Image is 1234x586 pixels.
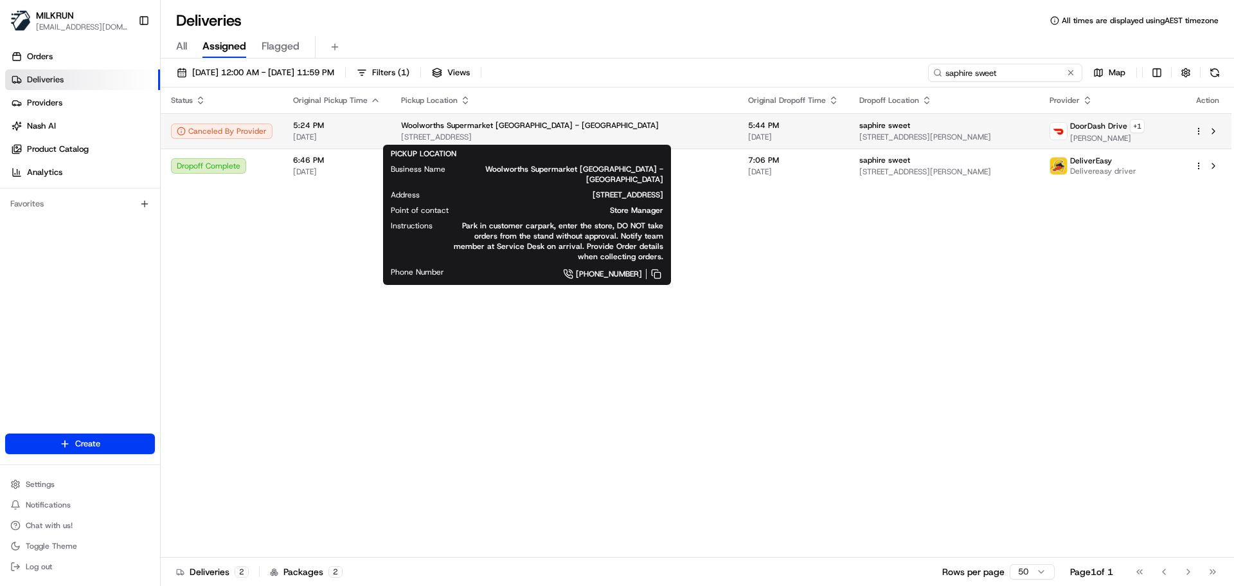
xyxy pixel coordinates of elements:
span: Original Dropoff Time [748,95,826,105]
span: [DATE] [293,167,380,177]
button: Refresh [1206,64,1224,82]
span: Business Name [391,164,445,174]
span: Assigned [202,39,246,54]
span: Providers [27,97,62,109]
span: [PERSON_NAME] [1070,133,1145,143]
span: Dropoff Location [859,95,919,105]
span: Log out [26,562,52,572]
div: 2 [328,566,343,578]
span: Analytics [27,167,62,178]
button: Create [5,434,155,454]
button: [EMAIL_ADDRESS][DOMAIN_NAME] [36,22,128,32]
span: Flagged [262,39,300,54]
span: Status [171,95,193,105]
a: Product Catalog [5,139,160,160]
p: Rows per page [942,565,1005,578]
a: Deliveries [5,69,160,90]
span: Create [75,438,100,450]
button: Canceled By Provider [171,124,273,139]
span: Phone Number [391,267,444,277]
span: Filters [372,67,409,78]
span: [DATE] [293,132,380,142]
button: Map [1087,64,1131,82]
span: [STREET_ADDRESS] [401,132,728,142]
button: Toggle Theme [5,537,155,555]
span: Woolworths Supermarket [GEOGRAPHIC_DATA] - [GEOGRAPHIC_DATA] [401,120,659,131]
span: 5:44 PM [748,120,839,131]
a: Analytics [5,162,160,183]
button: MILKRUN [36,9,74,22]
span: Provider [1050,95,1080,105]
span: DeliverEasy [1070,156,1112,166]
div: Favorites [5,194,155,214]
span: ( 1 ) [398,67,409,78]
img: MILKRUN [10,10,31,31]
span: Point of contact [391,205,449,215]
img: delivereasy_logo.png [1050,158,1067,174]
button: Filters(1) [351,64,415,82]
button: Chat with us! [5,517,155,535]
span: [DATE] [748,132,839,142]
span: Address [391,190,420,200]
div: Packages [270,565,343,578]
span: DoorDash Drive [1070,121,1127,131]
span: [DATE] [748,167,839,177]
span: [STREET_ADDRESS] [440,190,663,200]
span: [STREET_ADDRESS][PERSON_NAME] [859,167,1029,177]
span: Original Pickup Time [293,95,368,105]
span: 6:46 PM [293,155,380,165]
div: Deliveries [176,565,249,578]
a: Orders [5,46,160,67]
span: Nash AI [27,120,56,132]
span: Notifications [26,500,71,510]
span: [DATE] 12:00 AM - [DATE] 11:59 PM [192,67,334,78]
span: Toggle Theme [26,541,77,551]
a: [PHONE_NUMBER] [465,267,663,281]
span: Product Catalog [27,143,89,155]
button: Views [426,64,476,82]
span: saphire sweet [859,155,910,165]
button: MILKRUNMILKRUN[EMAIL_ADDRESS][DOMAIN_NAME] [5,5,133,36]
button: Notifications [5,496,155,514]
span: Orders [27,51,53,62]
span: [PHONE_NUMBER] [576,269,642,279]
span: Woolworths Supermarket [GEOGRAPHIC_DATA] - [GEOGRAPHIC_DATA] [466,164,663,185]
span: saphire sweet [859,120,910,131]
span: 5:24 PM [293,120,380,131]
button: Settings [5,475,155,493]
a: Providers [5,93,160,113]
span: Deliveries [27,74,64,86]
span: Store Manager [469,205,663,215]
span: Views [447,67,470,78]
div: 2 [235,566,249,578]
span: Instructions [391,221,433,231]
a: Nash AI [5,116,160,136]
input: Type to search [928,64,1082,82]
div: Page 1 of 1 [1070,565,1113,578]
button: +1 [1130,119,1145,133]
span: Delivereasy driver [1070,166,1136,176]
span: Pickup Location [401,95,458,105]
span: [STREET_ADDRESS][PERSON_NAME] [859,132,1029,142]
span: Map [1109,67,1125,78]
span: Park in customer carpark, enter the store, DO NOT take orders from the stand without approval. No... [453,221,663,262]
span: Settings [26,479,55,490]
h1: Deliveries [176,10,242,31]
span: Chat with us! [26,520,73,531]
div: Action [1194,95,1221,105]
span: 7:06 PM [748,155,839,165]
span: All times are displayed using AEST timezone [1062,15,1219,26]
span: All [176,39,187,54]
button: [DATE] 12:00 AM - [DATE] 11:59 PM [171,64,340,82]
button: Log out [5,558,155,576]
img: doordash_logo_v2.png [1050,123,1067,140]
span: PICKUP LOCATION [391,149,456,159]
